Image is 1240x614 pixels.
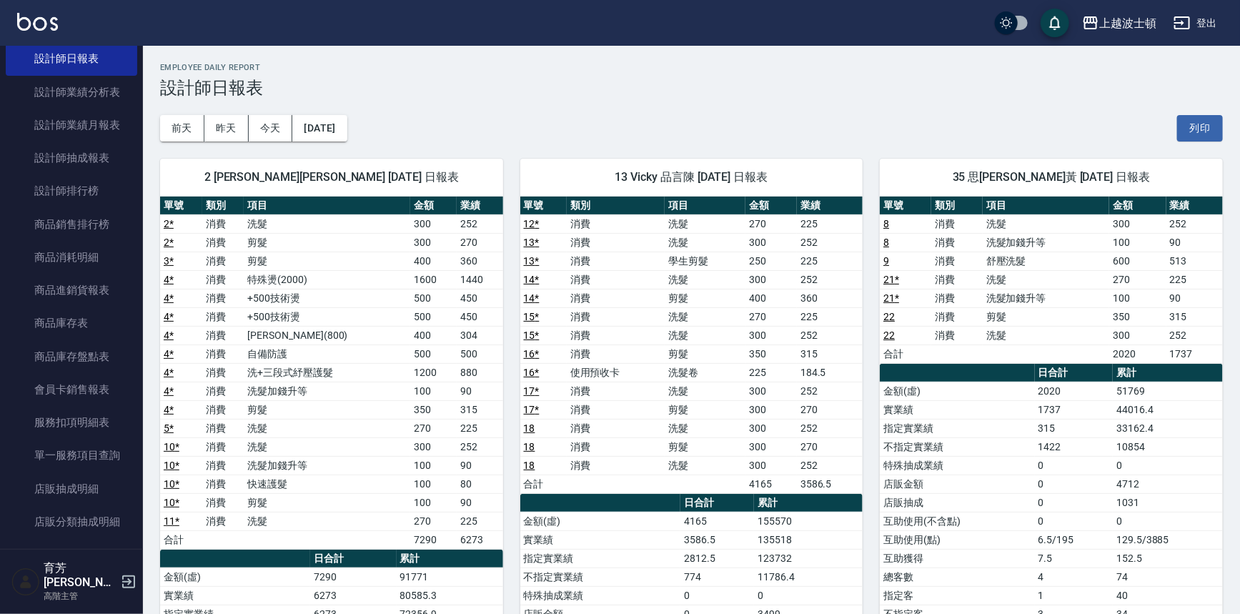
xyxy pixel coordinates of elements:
[6,307,137,340] a: 商品庫存表
[567,252,665,270] td: 消費
[457,345,503,363] td: 500
[665,437,745,456] td: 剪髮
[410,456,457,475] td: 100
[202,233,244,252] td: 消費
[680,568,754,586] td: 774
[797,233,863,252] td: 252
[1109,345,1166,363] td: 2020
[244,382,410,400] td: 洗髮加錢升等
[244,363,410,382] td: 洗+三段式紓壓護髮
[797,214,863,233] td: 225
[457,437,503,456] td: 252
[880,512,1034,530] td: 互助使用(不含點)
[1166,270,1223,289] td: 225
[745,363,797,382] td: 225
[457,214,503,233] td: 252
[410,214,457,233] td: 300
[520,197,567,215] th: 單號
[202,326,244,345] td: 消費
[202,252,244,270] td: 消費
[567,419,665,437] td: 消費
[6,406,137,439] a: 服務扣項明細表
[1166,289,1223,307] td: 90
[983,326,1110,345] td: 洗髮
[665,456,745,475] td: 洗髮
[880,437,1034,456] td: 不指定實業績
[745,197,797,215] th: 金額
[520,512,681,530] td: 金額(虛)
[1035,456,1113,475] td: 0
[1113,512,1223,530] td: 0
[931,197,983,215] th: 類別
[244,214,410,233] td: 洗髮
[1109,307,1166,326] td: 350
[249,115,293,142] button: 今天
[410,530,457,549] td: 7290
[244,252,410,270] td: 剪髮
[797,475,863,493] td: 3586.5
[520,197,863,494] table: a dense table
[754,549,863,568] td: 123732
[665,289,745,307] td: 剪髮
[6,538,137,571] a: 顧客入金餘額表
[797,363,863,382] td: 184.5
[880,419,1034,437] td: 指定實業績
[6,472,137,505] a: 店販抽成明細
[745,456,797,475] td: 300
[754,586,863,605] td: 0
[160,568,310,586] td: 金額(虛)
[410,345,457,363] td: 500
[567,270,665,289] td: 消費
[754,568,863,586] td: 11786.4
[524,441,535,452] a: 18
[567,214,665,233] td: 消費
[244,419,410,437] td: 洗髮
[457,475,503,493] td: 80
[883,255,889,267] a: 9
[1113,364,1223,382] th: 累計
[537,170,846,184] span: 13 Vicky 品言陳 [DATE] 日報表
[1113,475,1223,493] td: 4712
[6,439,137,472] a: 單一服務項目查詢
[1109,270,1166,289] td: 270
[410,233,457,252] td: 300
[931,270,983,289] td: 消費
[567,382,665,400] td: 消費
[983,289,1110,307] td: 洗髮加錢升等
[1109,252,1166,270] td: 600
[410,382,457,400] td: 100
[1166,214,1223,233] td: 252
[897,170,1206,184] span: 35 思[PERSON_NAME]黃 [DATE] 日報表
[983,197,1110,215] th: 項目
[1166,233,1223,252] td: 90
[202,400,244,419] td: 消費
[567,437,665,456] td: 消費
[1035,512,1113,530] td: 0
[6,42,137,75] a: 設計師日報表
[410,307,457,326] td: 500
[1168,10,1223,36] button: 登出
[410,326,457,345] td: 400
[665,307,745,326] td: 洗髮
[880,475,1034,493] td: 店販金額
[202,512,244,530] td: 消費
[931,307,983,326] td: 消費
[1035,568,1113,586] td: 4
[6,109,137,142] a: 設計師業績月報表
[44,561,116,590] h5: 育芳[PERSON_NAME]
[797,289,863,307] td: 360
[244,289,410,307] td: +500技術燙
[1035,364,1113,382] th: 日合計
[6,340,137,373] a: 商品庫存盤點表
[880,345,931,363] td: 合計
[1113,586,1223,605] td: 40
[1113,419,1223,437] td: 33162.4
[797,270,863,289] td: 252
[567,233,665,252] td: 消費
[665,363,745,382] td: 洗髮卷
[410,419,457,437] td: 270
[410,252,457,270] td: 400
[202,307,244,326] td: 消費
[797,382,863,400] td: 252
[457,530,503,549] td: 6273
